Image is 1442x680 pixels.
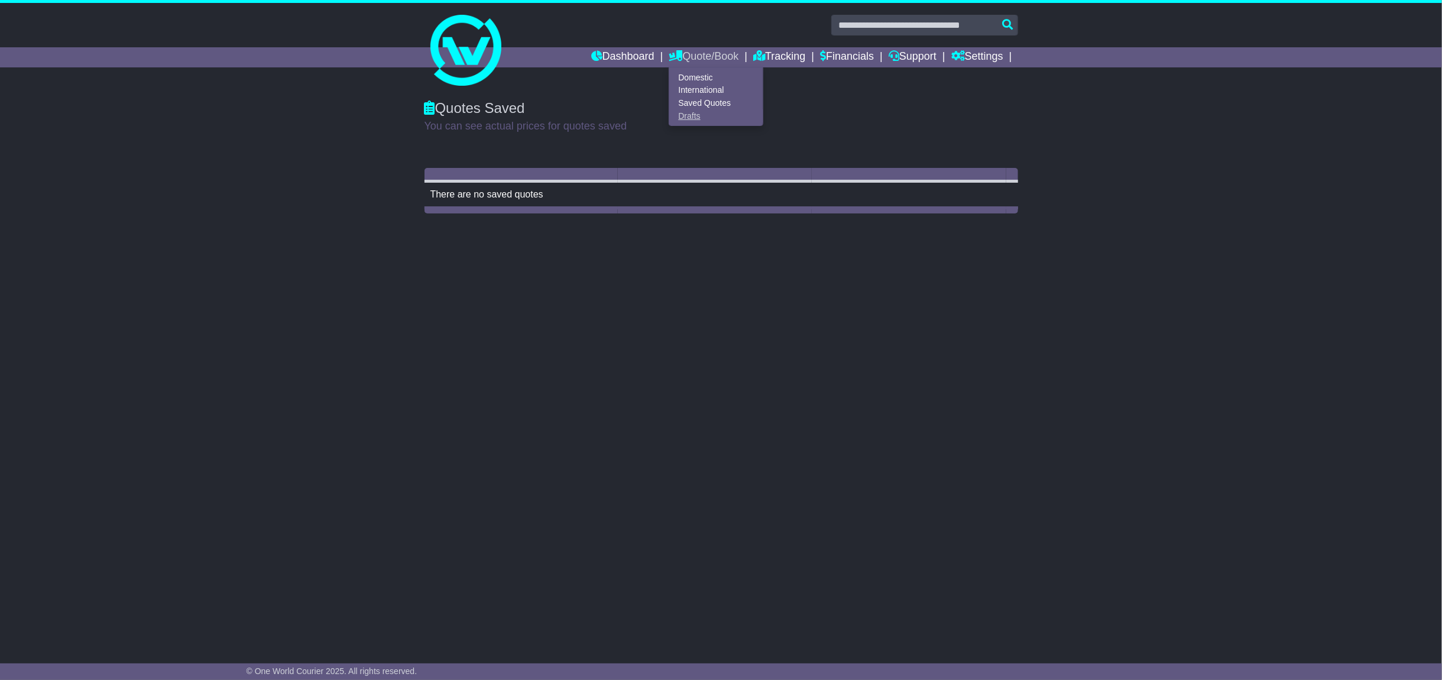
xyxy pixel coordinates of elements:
[669,47,738,67] a: Quote/Book
[753,47,805,67] a: Tracking
[669,109,763,122] a: Drafts
[820,47,874,67] a: Financials
[951,47,1003,67] a: Settings
[425,100,1018,117] div: Quotes Saved
[425,120,1018,133] p: You can see actual prices for quotes saved
[669,97,763,110] a: Saved Quotes
[591,47,654,67] a: Dashboard
[425,182,1018,208] td: There are no saved quotes
[889,47,937,67] a: Support
[669,71,763,84] a: Domestic
[247,666,417,676] span: © One World Courier 2025. All rights reserved.
[669,67,763,126] div: Quote/Book
[669,84,763,97] a: International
